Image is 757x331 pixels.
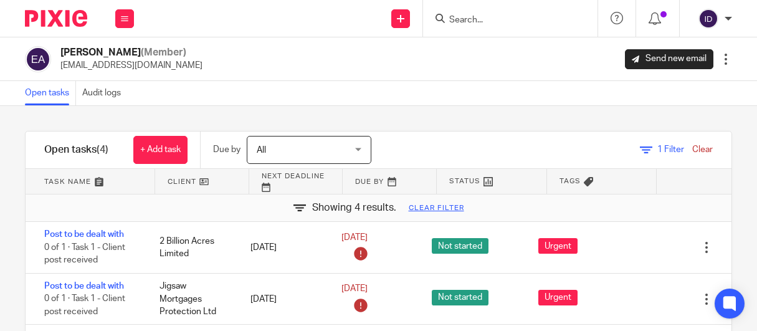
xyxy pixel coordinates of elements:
img: svg%3E [698,9,718,29]
img: Pixie [25,10,87,27]
a: Post to be dealt with [44,282,124,290]
span: 1 [657,145,662,154]
span: All [257,146,266,155]
a: Open tasks [25,81,76,105]
span: [DATE] [341,233,368,242]
div: [DATE] [238,235,329,260]
span: Status [449,176,480,186]
a: + Add task [133,136,188,164]
span: Urgent [538,238,578,254]
h2: [PERSON_NAME] [60,46,202,59]
a: Post to be dealt with [44,230,124,239]
a: Clear filter [409,203,464,213]
span: Tags [559,176,581,186]
p: Due by [213,143,240,156]
span: 0 of 1 · Task 1 - Client post received [44,295,125,317]
span: (Member) [141,47,186,57]
span: Showing 4 results. [312,201,396,215]
a: Audit logs [82,81,127,105]
p: [EMAIL_ADDRESS][DOMAIN_NAME] [60,59,202,72]
span: Not started [432,238,488,254]
div: 2 Billion Acres Limited [147,229,238,267]
div: Jigsaw Mortgages Protection Ltd [147,274,238,324]
span: (4) [97,145,108,155]
div: [DATE] [238,287,329,312]
span: 0 of 1 · Task 1 - Client post received [44,243,125,265]
a: Send new email [625,49,713,69]
img: svg%3E [25,46,51,72]
h1: Open tasks [44,143,108,156]
input: Search [448,15,560,26]
span: Urgent [538,290,578,305]
span: [DATE] [341,285,368,294]
a: Clear [692,145,713,154]
span: Filter [657,145,684,154]
span: Not started [432,290,488,305]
